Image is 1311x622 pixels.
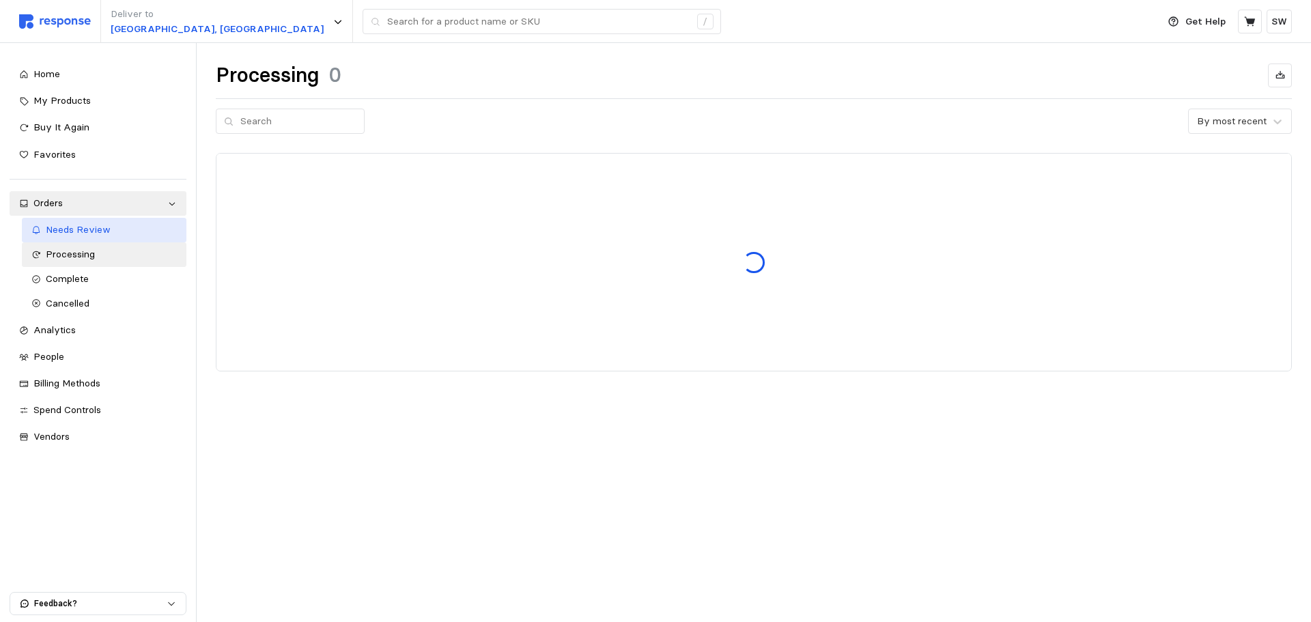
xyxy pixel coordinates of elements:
[111,22,324,37] p: [GEOGRAPHIC_DATA], [GEOGRAPHIC_DATA]
[1271,14,1287,29] p: SW
[33,377,100,389] span: Billing Methods
[387,10,690,34] input: Search for a product name or SKU
[22,267,187,292] a: Complete
[34,597,167,610] p: Feedback?
[46,272,89,285] span: Complete
[33,324,76,336] span: Analytics
[46,297,89,309] span: Cancelled
[10,62,186,87] a: Home
[33,68,60,80] span: Home
[697,14,714,30] div: /
[10,593,186,614] button: Feedback?
[1160,9,1234,35] button: Get Help
[10,318,186,343] a: Analytics
[10,89,186,113] a: My Products
[33,430,70,442] span: Vendors
[240,109,356,134] input: Search
[46,248,95,260] span: Processing
[10,345,186,369] a: People
[46,223,111,236] span: Needs Review
[10,115,186,140] a: Buy It Again
[22,242,187,267] a: Processing
[33,148,76,160] span: Favorites
[33,94,91,107] span: My Products
[1197,114,1267,128] div: By most recent
[33,404,101,416] span: Spend Controls
[10,371,186,396] a: Billing Methods
[22,218,187,242] a: Needs Review
[33,121,89,133] span: Buy It Again
[328,62,341,89] h1: 0
[10,191,186,216] a: Orders
[10,143,186,167] a: Favorites
[10,398,186,423] a: Spend Controls
[33,196,163,211] div: Orders
[10,425,186,449] a: Vendors
[216,62,319,89] h1: Processing
[19,14,91,29] img: svg%3e
[1267,10,1292,33] button: SW
[33,350,64,363] span: People
[22,292,187,316] a: Cancelled
[1185,14,1226,29] p: Get Help
[111,7,324,22] p: Deliver to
